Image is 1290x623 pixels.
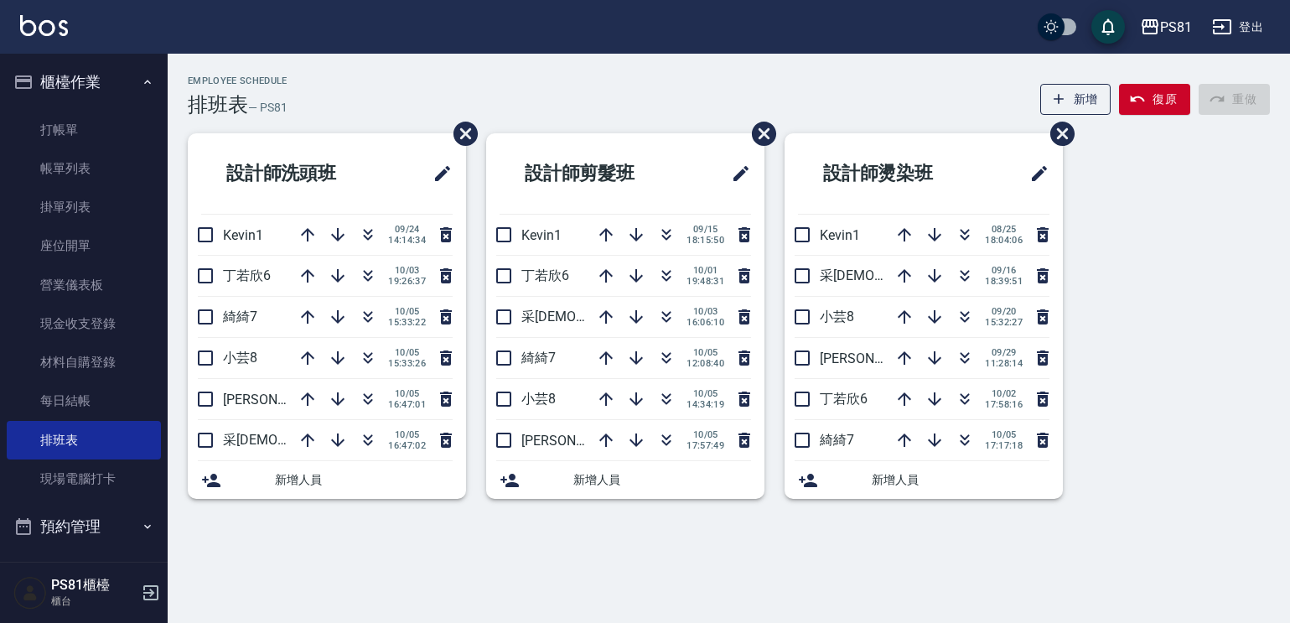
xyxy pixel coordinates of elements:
[1091,10,1125,44] button: save
[388,265,426,276] span: 10/03
[521,433,629,449] span: [PERSON_NAME]3
[1119,84,1190,115] button: 復原
[223,227,263,243] span: Kevin1
[388,440,426,451] span: 16:47:02
[985,224,1023,235] span: 08/25
[7,505,161,548] button: 預約管理
[573,471,751,489] span: 新增人員
[686,399,724,410] span: 14:34:19
[686,440,724,451] span: 17:57:49
[686,388,724,399] span: 10/05
[521,267,569,283] span: 丁若欣6
[686,317,724,328] span: 16:06:10
[1205,12,1270,43] button: 登出
[521,391,556,407] span: 小芸8
[223,432,382,448] span: 采[DEMOGRAPHIC_DATA]2
[1019,153,1049,194] span: 修改班表的標題
[985,306,1023,317] span: 09/20
[985,276,1023,287] span: 18:39:51
[872,471,1049,489] span: 新增人員
[486,461,764,499] div: 新增人員
[223,350,257,366] span: 小芸8
[785,461,1063,499] div: 新增人員
[388,224,426,235] span: 09/24
[275,471,453,489] span: 新增人員
[7,111,161,149] a: 打帳單
[721,153,751,194] span: 修改班表的標題
[686,235,724,246] span: 18:15:50
[188,93,248,117] h3: 排班表
[985,429,1023,440] span: 10/05
[686,224,724,235] span: 09/15
[1040,84,1111,115] button: 新增
[248,99,288,117] h6: — PS81
[686,358,724,369] span: 12:08:40
[7,188,161,226] a: 掛單列表
[388,317,426,328] span: 15:33:22
[388,276,426,287] span: 19:26:37
[985,440,1023,451] span: 17:17:18
[223,309,257,324] span: 綺綺7
[388,429,426,440] span: 10/05
[686,429,724,440] span: 10/05
[820,432,854,448] span: 綺綺7
[686,265,724,276] span: 10/01
[388,399,426,410] span: 16:47:01
[7,266,161,304] a: 營業儀表板
[521,309,681,324] span: 采[DEMOGRAPHIC_DATA]2
[388,235,426,246] span: 14:14:34
[7,421,161,459] a: 排班表
[7,343,161,382] a: 材料自購登錄
[388,358,426,369] span: 15:33:26
[7,149,161,188] a: 帳單列表
[7,60,161,104] button: 櫃檯作業
[7,459,161,498] a: 現場電腦打卡
[441,109,480,158] span: 刪除班表
[422,153,453,194] span: 修改班表的標題
[188,75,288,86] h2: Employee Schedule
[686,276,724,287] span: 19:48:31
[20,15,68,36] img: Logo
[7,382,161,420] a: 每日結帳
[686,347,724,358] span: 10/05
[201,143,391,204] h2: 設計師洗頭班
[985,235,1023,246] span: 18:04:06
[7,304,161,343] a: 現金收支登錄
[686,306,724,317] span: 10/03
[820,350,928,366] span: [PERSON_NAME]3
[985,265,1023,276] span: 09/16
[388,306,426,317] span: 10/05
[51,594,137,609] p: 櫃台
[1038,109,1077,158] span: 刪除班表
[388,347,426,358] span: 10/05
[820,267,979,283] span: 采[DEMOGRAPHIC_DATA]2
[985,388,1023,399] span: 10/02
[985,358,1023,369] span: 11:28:14
[820,391,868,407] span: 丁若欣6
[739,109,779,158] span: 刪除班表
[820,309,854,324] span: 小芸8
[7,548,161,592] button: 報表及分析
[188,461,466,499] div: 新增人員
[223,267,271,283] span: 丁若欣6
[223,392,331,408] span: [PERSON_NAME]3
[1160,17,1192,38] div: PS81
[1133,10,1199,44] button: PS81
[985,347,1023,358] span: 09/29
[500,143,690,204] h2: 設計師剪髮班
[985,317,1023,328] span: 15:32:27
[798,143,988,204] h2: 設計師燙染班
[388,388,426,399] span: 10/05
[985,399,1023,410] span: 17:58:16
[13,576,47,610] img: Person
[521,227,562,243] span: Kevin1
[51,577,137,594] h5: PS81櫃檯
[7,226,161,265] a: 座位開單
[521,350,556,366] span: 綺綺7
[820,227,860,243] span: Kevin1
